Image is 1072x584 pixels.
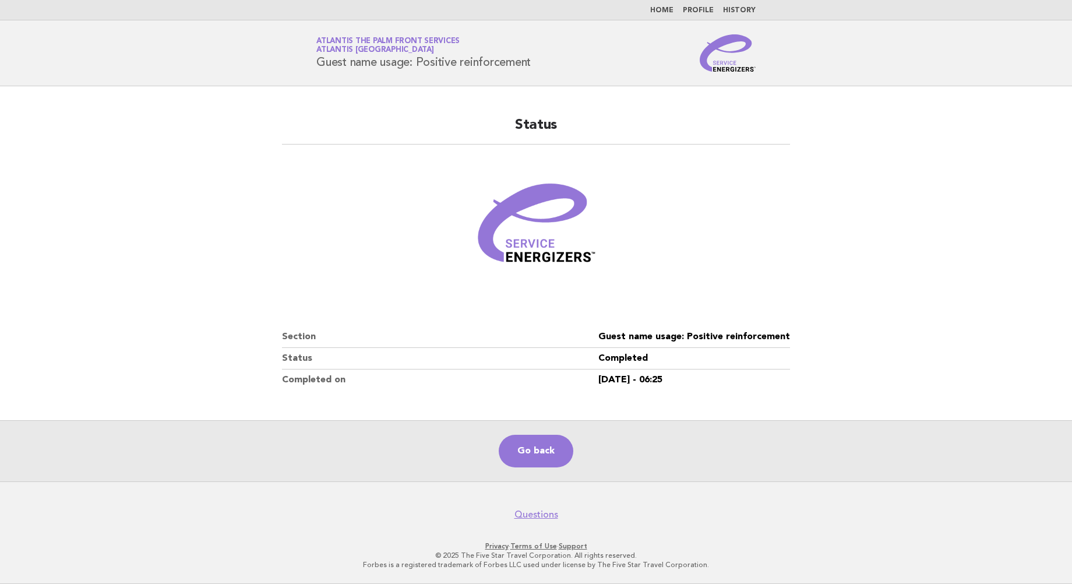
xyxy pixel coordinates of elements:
a: Privacy [485,542,509,550]
p: © 2025 The Five Star Travel Corporation. All rights reserved. [179,551,893,560]
h2: Status [282,116,790,145]
a: Atlantis The Palm Front ServicesAtlantis [GEOGRAPHIC_DATA] [316,37,460,54]
img: Verified [466,159,606,298]
a: Profile [683,7,714,14]
a: Questions [514,509,558,520]
span: Atlantis [GEOGRAPHIC_DATA] [316,47,434,54]
dd: [DATE] - 06:25 [598,370,790,390]
a: History [723,7,756,14]
dt: Status [282,348,598,370]
p: · · [179,541,893,551]
dd: Completed [598,348,790,370]
p: Forbes is a registered trademark of Forbes LLC used under license by The Five Star Travel Corpora... [179,560,893,569]
a: Go back [499,435,573,467]
a: Home [650,7,673,14]
dd: Guest name usage: Positive reinforcement [598,326,790,348]
img: Service Energizers [700,34,756,72]
a: Support [559,542,587,550]
a: Terms of Use [510,542,557,550]
dt: Section [282,326,598,348]
dt: Completed on [282,370,598,390]
h1: Guest name usage: Positive reinforcement [316,38,531,68]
